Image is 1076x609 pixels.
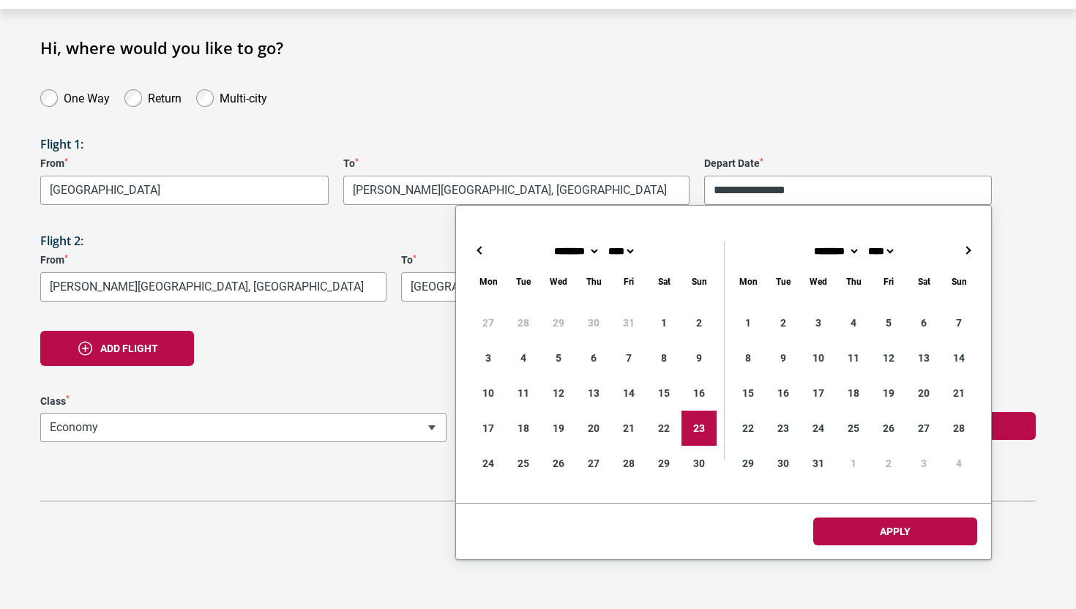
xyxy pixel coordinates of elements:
div: 1 [731,305,766,340]
div: Wednesday [541,274,576,291]
div: 8 [646,340,681,376]
div: 29 [541,305,576,340]
div: Thursday [576,274,611,291]
label: To [401,254,690,266]
div: 9 [766,340,801,376]
label: To [343,157,690,170]
div: 21 [611,411,646,446]
div: 17 [801,376,836,411]
label: One Way [64,88,110,105]
div: 17 [471,411,506,446]
span: Economy [40,413,447,442]
div: 10 [471,376,506,411]
div: 26 [871,411,906,446]
div: Wednesday [801,274,836,291]
div: Thursday [836,274,871,291]
div: 1 [836,446,871,481]
button: Apply [813,518,977,545]
label: Multi-city [220,88,267,105]
div: 2 [766,305,801,340]
div: 25 [506,446,541,481]
div: 31 [801,446,836,481]
div: 27 [906,411,941,446]
div: 8 [731,340,766,376]
div: 29 [731,446,766,481]
div: 24 [471,446,506,481]
label: Return [148,88,182,105]
span: Florence Airport, Peretola [40,272,386,302]
div: 26 [541,446,576,481]
span: Economy [41,414,446,441]
h3: Flight 2: [40,234,1036,248]
div: 16 [681,376,717,411]
div: 18 [506,411,541,446]
div: 22 [731,411,766,446]
div: 30 [766,446,801,481]
div: 20 [576,411,611,446]
div: 5 [541,340,576,376]
div: 21 [941,376,976,411]
div: 28 [611,446,646,481]
div: 28 [941,411,976,446]
span: Florence Airport, Peretola [343,176,690,205]
div: Saturday [906,274,941,291]
div: 14 [941,340,976,376]
button: Add flight [40,331,194,366]
div: 1 [646,305,681,340]
div: 23 [681,411,717,446]
div: 15 [646,376,681,411]
div: 12 [871,340,906,376]
div: Friday [871,274,906,291]
label: Depart Date [704,157,993,170]
button: ← [471,242,488,259]
label: From [40,254,386,266]
span: Singapore Changi Airport [401,272,690,302]
span: Florence Airport, Peretola [41,273,386,301]
div: 16 [766,376,801,411]
div: 31 [611,305,646,340]
div: 27 [471,305,506,340]
div: 25 [836,411,871,446]
div: Tuesday [766,274,801,291]
div: 4 [836,305,871,340]
div: 30 [681,446,717,481]
div: 13 [576,376,611,411]
span: Melbourne Airport [41,176,328,204]
h1: Hi, where would you like to go? [40,38,1036,57]
label: From [40,157,329,170]
div: 19 [541,411,576,446]
div: 2 [871,446,906,481]
div: 11 [506,376,541,411]
div: Tuesday [506,274,541,291]
div: 18 [836,376,871,411]
span: Singapore Changi Airport [402,273,689,301]
div: 14 [611,376,646,411]
span: Melbourne Airport [40,176,329,205]
div: Monday [471,274,506,291]
div: 5 [871,305,906,340]
div: 24 [801,411,836,446]
div: 28 [506,305,541,340]
div: Friday [611,274,646,291]
div: 23 [766,411,801,446]
div: 22 [646,411,681,446]
button: → [959,242,976,259]
div: 13 [906,340,941,376]
div: 15 [731,376,766,411]
div: 11 [836,340,871,376]
div: 3 [471,340,506,376]
span: Florence Airport, Peretola [344,176,689,204]
div: 9 [681,340,717,376]
div: 7 [611,340,646,376]
div: 2 [681,305,717,340]
div: 29 [646,446,681,481]
div: Sunday [681,274,717,291]
div: 4 [941,446,976,481]
div: 7 [941,305,976,340]
label: Class [40,395,447,408]
div: 6 [906,305,941,340]
div: 20 [906,376,941,411]
div: Saturday [646,274,681,291]
div: 12 [541,376,576,411]
div: Monday [731,274,766,291]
